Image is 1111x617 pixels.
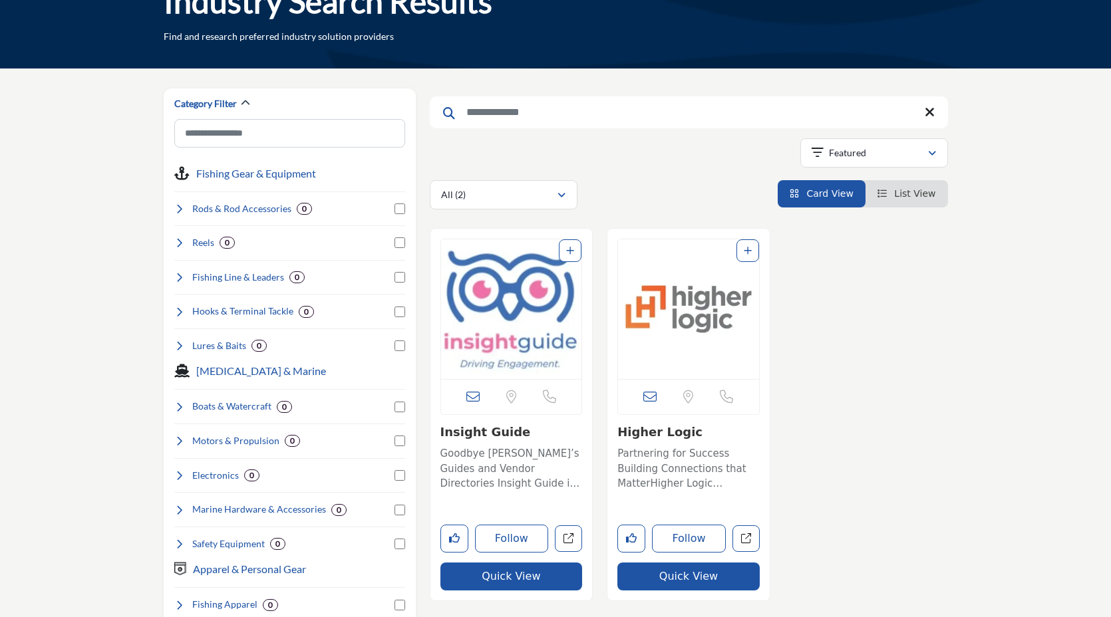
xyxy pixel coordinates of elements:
button: Like listing [440,525,468,553]
input: Select Electronics checkbox [395,470,405,481]
h4: Boats & Watercraft: Fishing boats, kayaks, canoes, and inflatables. [192,400,271,413]
h4: Hooks & Terminal Tackle: Hooks, weights, floats, snaps, and swivels. [192,305,293,318]
button: All (2) [430,180,577,209]
div: 0 Results For Fishing Apparel [263,599,278,611]
input: Select Fishing Apparel checkbox [395,600,405,610]
b: 0 [304,307,309,316]
h4: Fishing Line & Leaders: Monofilament, fluorocarbon, and braided lines. [192,271,284,284]
p: Find and research preferred industry solution providers [164,30,394,43]
b: 0 [337,505,341,515]
div: 0 Results For Reels [220,237,235,249]
p: All (2) [441,188,466,201]
div: 0 Results For Motors & Propulsion [285,435,300,447]
a: Add To List [566,245,574,256]
a: Open Listing in new tab [618,239,759,379]
h4: Electronics: GPS, sonar, fish finders, and marine radios. [192,469,239,482]
h4: Fishing Apparel: Performance shirts, pants, jackets, and rain gear. [192,598,257,611]
button: Fishing Gear & Equipment [196,166,316,182]
b: 0 [268,600,273,610]
b: 0 [290,436,295,445]
span: List View [894,188,935,199]
div: 0 Results For Hooks & Terminal Tackle [299,306,314,318]
a: Goodbye [PERSON_NAME]’s Guides and Vendor Directories Insight Guide is a business marketplace pla... [440,443,583,491]
input: Select Boats & Watercraft checkbox [395,402,405,412]
button: Quick View [440,562,583,590]
input: Select Hooks & Terminal Tackle checkbox [395,307,405,317]
div: 0 Results For Electronics [244,469,259,481]
a: Insight Guide [440,425,531,439]
li: List View [866,180,948,207]
h3: Higher Logic [617,425,760,439]
input: Search Keyword [430,96,948,128]
h2: Category Filter [174,97,237,110]
div: 0 Results For Marine Hardware & Accessories [331,504,347,516]
img: Higher Logic [618,239,759,379]
input: Search Category [174,119,405,148]
a: View Card [790,188,854,199]
input: Select Safety Equipment checkbox [395,539,405,549]
b: 0 [275,539,280,549]
a: Open higher-logic in new tab [732,525,760,553]
input: Select Fishing Line & Leaders checkbox [395,272,405,283]
a: Partnering for Success Building Connections that MatterHigher Logic specializes in creating custo... [617,443,760,491]
b: 0 [282,402,287,412]
b: 0 [225,238,230,247]
li: Card View [778,180,866,207]
b: 0 [257,341,261,350]
h4: Safety Equipment: Life jackets, first aid, and emergency supplies. [192,537,265,551]
button: [MEDICAL_DATA] & Marine [196,363,326,379]
p: Goodbye [PERSON_NAME]’s Guides and Vendor Directories Insight Guide is a business marketplace pla... [440,446,583,491]
input: Select Rods & Rod Accessories checkbox [395,203,405,214]
button: Quick View [617,562,760,590]
h3: Boating & Marine [196,363,326,379]
b: 0 [295,273,299,282]
div: 0 Results For Boats & Watercraft [277,401,292,413]
h4: Marine Hardware & Accessories: Anchors, covers, docking, and hardware. [192,503,326,516]
b: 0 [302,204,307,213]
a: Open Listing in new tab [441,239,582,379]
button: Featured [800,138,948,168]
input: Select Lures & Baits checkbox [395,340,405,351]
h4: Lures & Baits: Artificial and live bait, flies, and jigs. [192,339,246,352]
div: 0 Results For Fishing Line & Leaders [289,271,305,283]
p: Featured [829,146,866,160]
a: View List [877,188,936,199]
a: Higher Logic [617,425,703,439]
h4: Reels: Spinning, baitcasting, and fly reels for fishing. [192,236,214,249]
button: Follow [475,525,549,553]
button: Follow [652,525,726,553]
h4: Motors & Propulsion: Outboard and trolling motors for watercraft. [192,434,279,447]
div: 0 Results For Lures & Baits [251,340,267,352]
input: Select Motors & Propulsion checkbox [395,435,405,446]
span: Card View [806,188,853,199]
h3: Insight Guide [440,425,583,439]
a: Add To List [744,245,752,256]
input: Select Reels checkbox [395,237,405,248]
img: Insight Guide [441,239,582,379]
div: 0 Results For Rods & Rod Accessories [297,203,312,215]
a: Open insight-guide in new tab [555,525,582,553]
button: Like listing [617,525,645,553]
button: Apparel & Personal Gear [193,561,306,577]
p: Partnering for Success Building Connections that MatterHigher Logic specializes in creating custo... [617,446,760,491]
b: 0 [249,471,254,480]
input: Select Marine Hardware & Accessories checkbox [395,505,405,515]
h4: Rods & Rod Accessories: Fishing rods and related gear for all styles. [192,202,291,215]
div: 0 Results For Safety Equipment [270,538,285,550]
